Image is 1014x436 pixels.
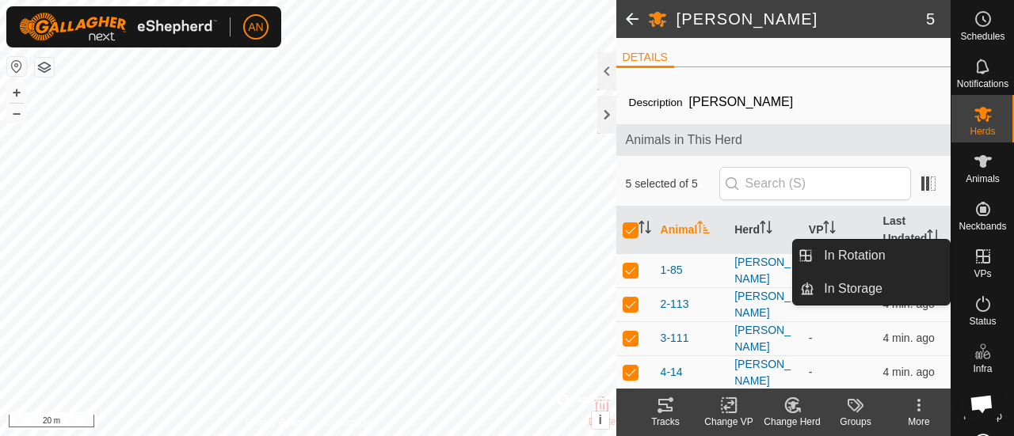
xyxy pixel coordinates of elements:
[598,413,601,427] span: i
[323,415,370,430] a: Contact Us
[654,207,729,254] th: Animal
[966,174,1000,184] span: Animals
[719,167,911,200] input: Search (S)
[824,415,887,429] div: Groups
[592,411,609,429] button: i
[793,240,950,271] li: In Rotation
[683,89,800,115] span: [PERSON_NAME]
[926,7,935,31] span: 5
[824,246,885,265] span: In Rotation
[809,366,813,378] app-display-virtual-paddock-transition: -
[973,364,992,373] span: Infra
[661,296,689,313] span: 2-113
[963,411,1002,421] span: Heatmap
[35,58,54,77] button: Map Layers
[626,176,719,192] span: 5 selected of 5
[882,332,934,344] span: Oct 8, 2025, 12:03 PM
[960,32,1004,41] span: Schedules
[959,222,1006,231] span: Neckbands
[734,288,796,321] div: [PERSON_NAME]
[734,356,796,389] div: [PERSON_NAME]
[760,223,772,236] p-sorticon: Activate to sort
[793,273,950,305] li: In Storage
[760,415,824,429] div: Change Herd
[734,322,796,355] div: [PERSON_NAME]
[970,127,995,136] span: Herds
[814,240,950,271] a: In Rotation
[7,57,26,76] button: Reset Map
[960,382,1003,425] div: Open chat
[7,104,26,123] button: –
[887,415,951,429] div: More
[814,273,950,305] a: In Storage
[629,97,683,108] label: Description
[969,317,996,326] span: Status
[927,232,940,245] p-sorticon: Activate to sort
[802,207,877,254] th: VP
[246,415,305,430] a: Privacy Policy
[974,269,991,279] span: VPs
[876,207,951,254] th: Last Updated
[957,79,1008,89] span: Notifications
[697,223,710,236] p-sorticon: Activate to sort
[824,279,882,298] span: In Storage
[626,131,941,150] span: Animals in This Herd
[697,415,760,429] div: Change VP
[661,262,683,279] span: 1-85
[639,223,651,236] p-sorticon: Activate to sort
[7,83,26,102] button: +
[19,13,217,41] img: Gallagher Logo
[809,332,813,344] app-display-virtual-paddock-transition: -
[677,9,926,28] h2: [PERSON_NAME]
[248,19,263,36] span: AN
[882,366,934,378] span: Oct 8, 2025, 12:03 PM
[661,330,689,347] span: 3-111
[661,364,683,381] span: 4-14
[823,223,836,236] p-sorticon: Activate to sort
[616,49,674,68] li: DETAILS
[728,207,802,254] th: Herd
[734,254,796,287] div: [PERSON_NAME]
[634,415,697,429] div: Tracks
